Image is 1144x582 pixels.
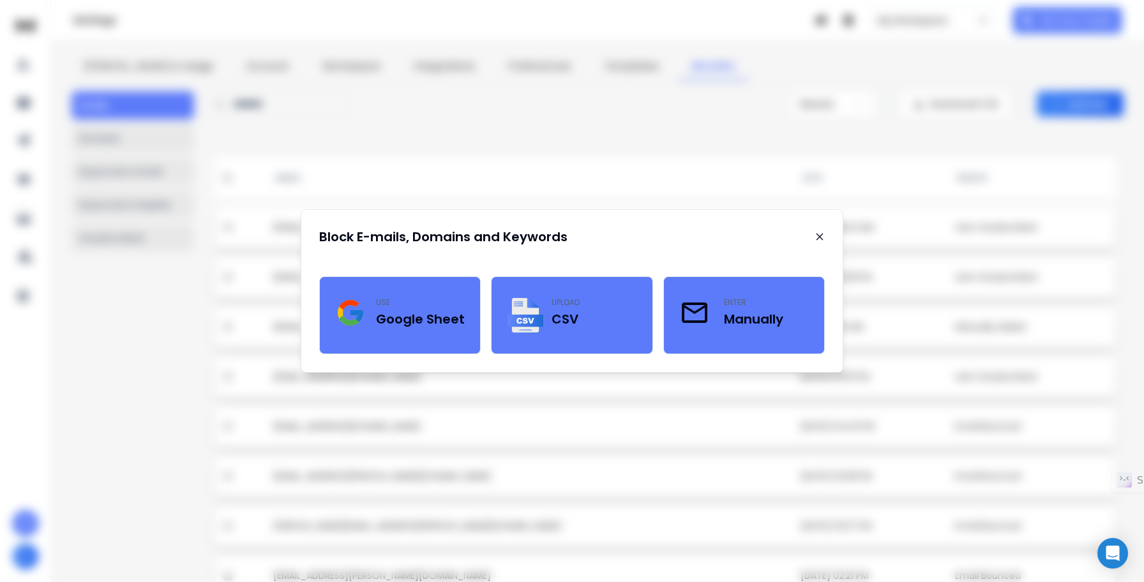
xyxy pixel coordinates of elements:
h3: Manually [724,310,783,328]
p: use [376,297,465,308]
h3: Google Sheet [376,310,465,328]
h1: Block E-mails, Domains and Keywords [319,228,568,246]
h3: CSV [552,310,580,328]
div: Open Intercom Messenger [1097,538,1128,569]
p: enter [724,297,783,308]
p: upload [552,297,580,308]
